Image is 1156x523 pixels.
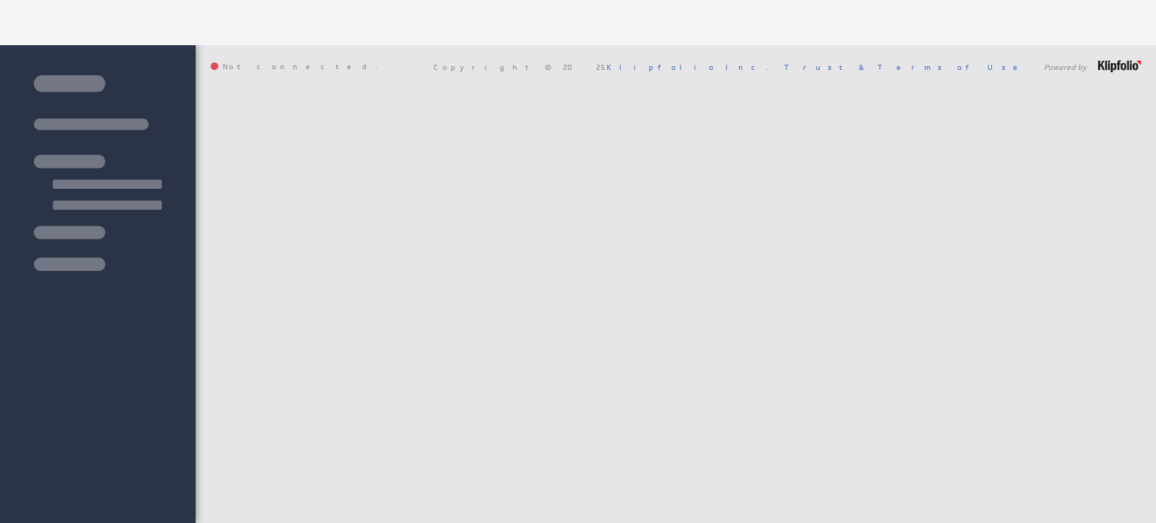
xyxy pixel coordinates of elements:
span: Powered by [1044,63,1087,71]
span: Copyright © 2025 [433,63,768,71]
a: Trust & Terms of Use [784,62,1028,72]
img: logo-footer.png [1098,60,1141,72]
img: skeleton-sidenav.svg [34,75,162,271]
span: Not connected. [211,62,378,71]
a: Klipfolio Inc. [607,62,768,72]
